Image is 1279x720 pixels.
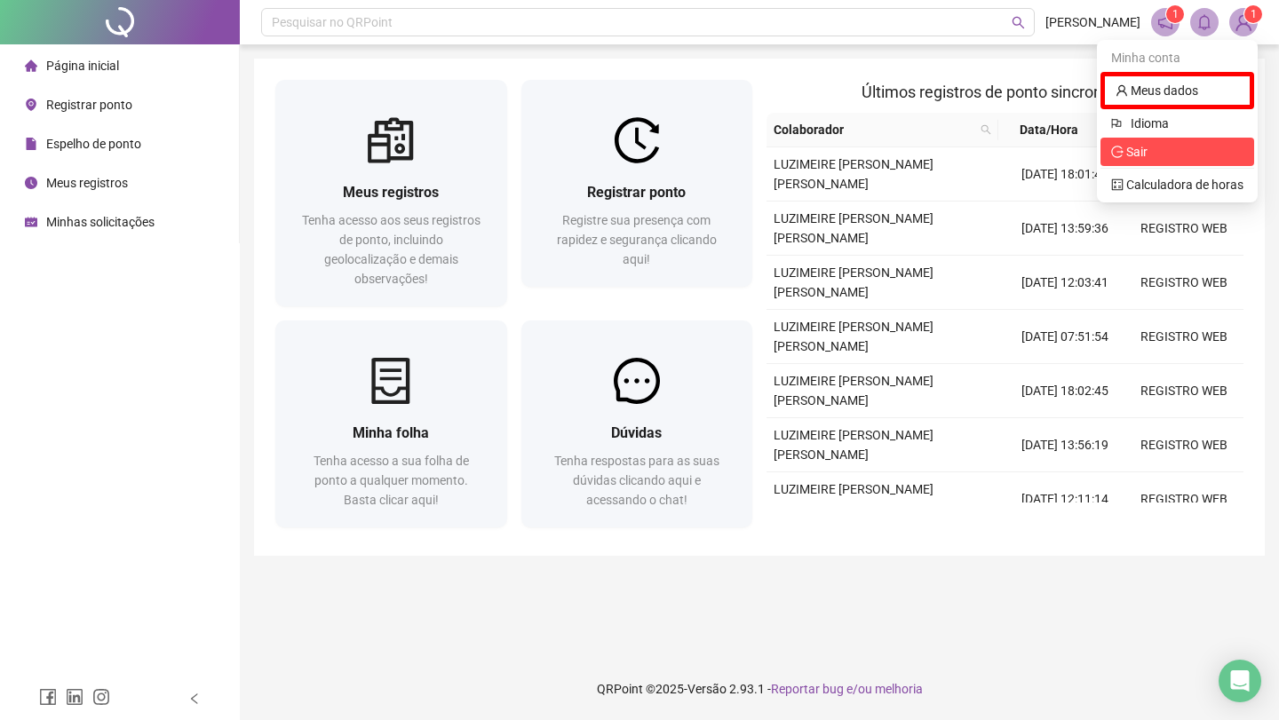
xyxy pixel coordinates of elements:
span: Sair [1126,145,1148,159]
span: Meus registros [343,184,439,201]
span: linkedin [66,688,83,706]
span: Colaborador [774,120,973,139]
td: REGISTRO WEB [1124,256,1243,310]
span: 1 [1251,8,1257,20]
span: Tenha acesso aos seus registros de ponto, incluindo geolocalização e demais observações! [302,213,481,286]
span: Reportar bug e/ou melhoria [771,682,923,696]
span: logout [1111,146,1124,158]
span: search [1012,16,1025,29]
span: Minha folha [353,424,429,441]
span: Registrar ponto [46,98,132,112]
td: [DATE] 13:56:19 [1005,418,1124,472]
span: Minhas solicitações [46,215,155,229]
span: file [25,138,37,150]
span: LUZIMEIRE [PERSON_NAME] [PERSON_NAME] [774,374,933,407]
td: REGISTRO WEB [1124,202,1243,256]
span: Meus registros [46,176,128,190]
footer: QRPoint © 2025 - 2.93.1 - [240,658,1279,720]
a: DúvidasTenha respostas para as suas dúvidas clicando aqui e acessando o chat! [521,320,753,527]
span: LUZIMEIRE [PERSON_NAME] [PERSON_NAME] [774,157,933,191]
div: Open Intercom Messenger [1219,660,1261,702]
span: Registre sua presença com rapidez e segurança clicando aqui! [557,213,717,266]
span: search [981,124,991,135]
span: Versão [687,682,727,696]
span: Data/Hora [1005,120,1093,139]
a: Minha folhaTenha acesso a sua folha de ponto a qualquer momento. Basta clicar aqui! [275,320,507,527]
span: [PERSON_NAME] [1045,12,1140,32]
span: LUZIMEIRE [PERSON_NAME] [PERSON_NAME] [774,428,933,462]
span: Página inicial [46,59,119,73]
span: Idioma [1131,114,1233,133]
span: notification [1157,14,1173,30]
sup: 1 [1166,5,1184,23]
span: clock-circle [25,177,37,189]
th: Data/Hora [998,113,1115,147]
td: [DATE] 18:01:40 [1005,147,1124,202]
a: calculator Calculadora de horas [1111,178,1243,192]
span: LUZIMEIRE [PERSON_NAME] [PERSON_NAME] [774,211,933,245]
span: left [188,692,201,705]
span: Espelho de ponto [46,137,141,151]
td: [DATE] 12:03:41 [1005,256,1124,310]
span: instagram [92,688,110,706]
span: home [25,59,37,72]
span: LUZIMEIRE [PERSON_NAME] [PERSON_NAME] [774,320,933,353]
span: environment [25,99,37,111]
span: Últimos registros de ponto sincronizados [862,83,1148,101]
sup: Atualize o seu contato no menu Meus Dados [1244,5,1262,23]
span: Registrar ponto [587,184,686,201]
span: bell [1196,14,1212,30]
span: LUZIMEIRE [PERSON_NAME] [PERSON_NAME] [774,265,933,299]
td: REGISTRO WEB [1124,364,1243,418]
a: Registrar pontoRegistre sua presença com rapidez e segurança clicando aqui! [521,80,753,287]
td: REGISTRO WEB [1124,418,1243,472]
td: [DATE] 18:02:45 [1005,364,1124,418]
td: [DATE] 07:51:54 [1005,310,1124,364]
span: Tenha acesso a sua folha de ponto a qualquer momento. Basta clicar aqui! [314,454,469,507]
td: [DATE] 12:11:14 [1005,472,1124,526]
img: 63900 [1230,9,1257,36]
a: user Meus dados [1116,83,1198,98]
span: search [977,116,995,143]
span: facebook [39,688,57,706]
td: [DATE] 13:59:36 [1005,202,1124,256]
span: LUZIMEIRE [PERSON_NAME] [PERSON_NAME] [774,482,933,516]
td: REGISTRO WEB [1124,472,1243,526]
span: 1 [1172,8,1179,20]
span: Dúvidas [611,424,662,441]
td: REGISTRO WEB [1124,310,1243,364]
a: Meus registrosTenha acesso aos seus registros de ponto, incluindo geolocalização e demais observa... [275,80,507,306]
span: schedule [25,216,37,228]
span: Tenha respostas para as suas dúvidas clicando aqui e acessando o chat! [554,454,719,507]
span: flag [1111,114,1124,133]
div: Minha conta [1100,44,1254,72]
